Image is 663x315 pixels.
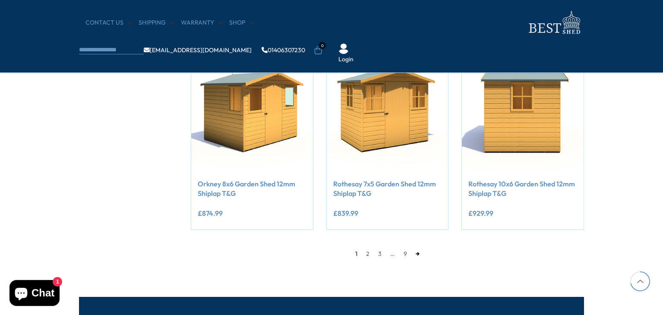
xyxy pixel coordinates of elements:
[524,9,584,37] img: logo
[468,179,577,198] a: Rothesay 10x6 Garden Shed 12mm Shiplap T&G
[333,179,442,198] a: Rothesay 7x5 Garden Shed 12mm Shiplap T&G
[7,280,62,308] inbox-online-store-chat: Shopify online store chat
[338,55,354,64] a: Login
[319,42,326,49] span: 0
[374,247,386,260] a: 3
[139,19,174,27] a: Shipping
[468,210,493,217] ins: £929.99
[85,19,132,27] a: CONTACT US
[262,47,305,53] a: 01406307230
[386,247,399,260] span: …
[198,179,306,198] a: Orkney 8x6 Garden Shed 12mm Shiplap T&G
[229,19,254,27] a: Shop
[198,210,223,217] ins: £874.99
[333,210,358,217] ins: £839.99
[351,247,362,260] span: 1
[411,247,424,260] a: →
[144,47,252,53] a: [EMAIL_ADDRESS][DOMAIN_NAME]
[399,247,411,260] a: 9
[181,19,223,27] a: Warranty
[314,46,322,55] a: 0
[362,247,374,260] a: 2
[338,44,349,54] img: User Icon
